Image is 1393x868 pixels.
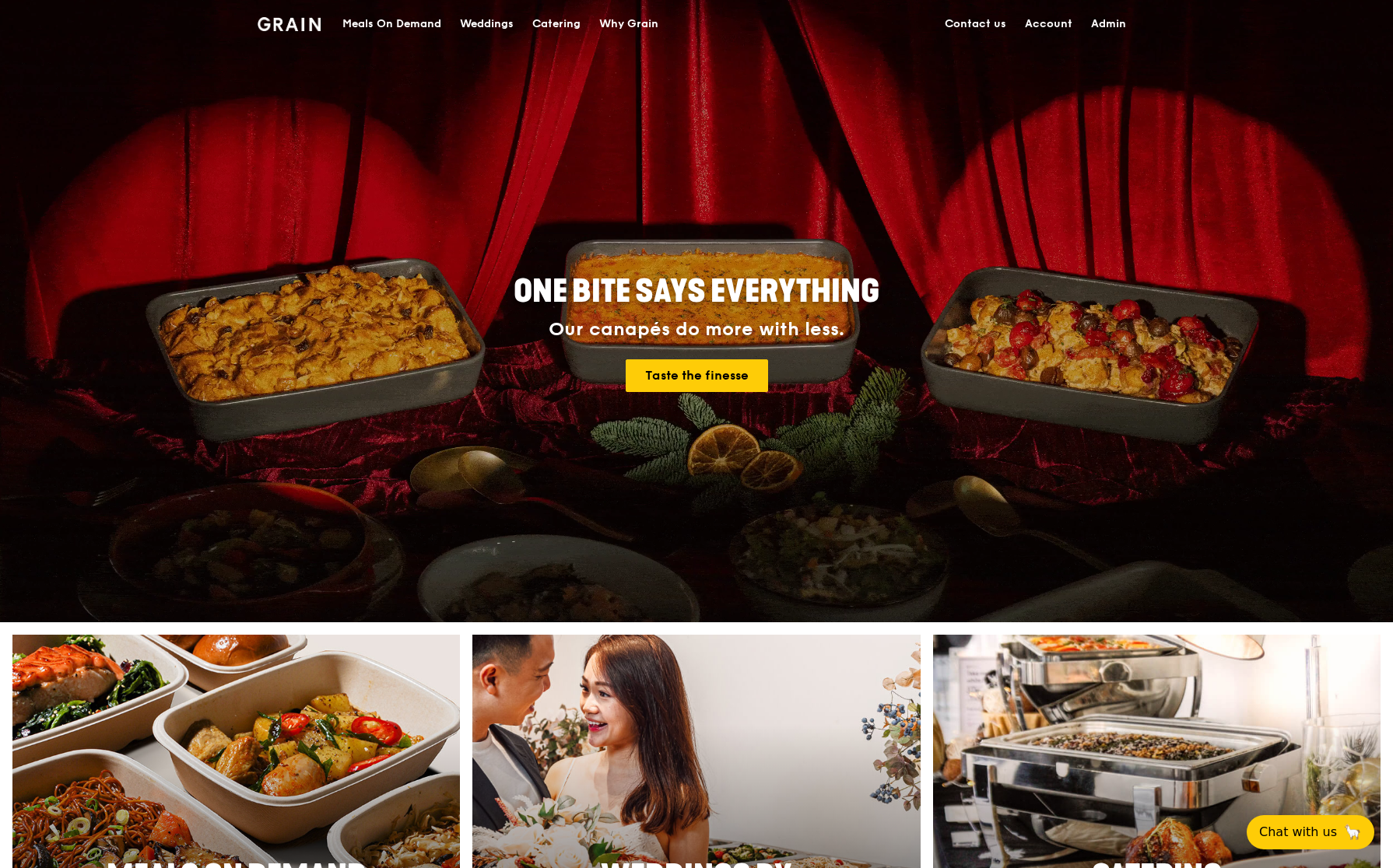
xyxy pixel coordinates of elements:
[532,1,581,47] div: Catering
[590,1,668,47] a: Why Grain
[523,1,590,47] a: Catering
[1016,1,1082,47] a: Account
[342,1,441,47] div: Meals On Demand
[258,17,321,31] img: Grain
[460,1,514,47] div: Weddings
[626,359,768,392] a: Taste the finesse
[416,319,977,341] div: Our canapés do more with less.
[1259,823,1337,842] span: Chat with us
[1343,823,1362,842] span: 🦙
[514,273,879,310] span: ONE BITE SAYS EVERYTHING
[1247,815,1374,849] button: Chat with us🦙
[599,1,658,47] div: Why Grain
[935,1,1016,47] a: Contact us
[451,1,523,47] a: Weddings
[1082,1,1135,47] a: Admin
